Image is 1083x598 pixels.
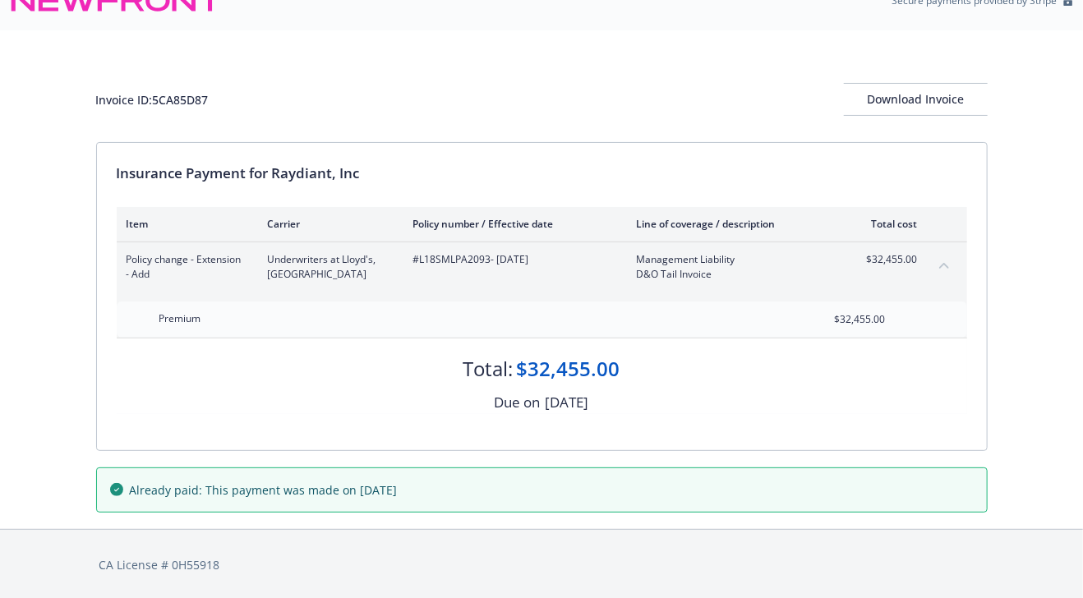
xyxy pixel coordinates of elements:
[130,481,398,499] span: Already paid: This payment was made on [DATE]
[268,217,387,231] div: Carrier
[127,217,242,231] div: Item
[159,311,201,325] span: Premium
[637,267,830,282] span: D&O Tail Invoice
[637,252,830,267] span: Management Liability
[268,252,387,282] span: Underwriters at Lloyd's, [GEOGRAPHIC_DATA]
[517,355,620,383] div: $32,455.00
[637,217,830,231] div: Line of coverage / description
[856,252,918,267] span: $32,455.00
[844,83,988,116] button: Download Invoice
[127,252,242,282] span: Policy change - Extension - Add
[856,217,918,231] div: Total cost
[96,91,209,108] div: Invoice ID: 5CA85D87
[117,163,967,184] div: Insurance Payment for Raydiant, Inc
[637,252,830,282] span: Management LiabilityD&O Tail Invoice
[117,242,967,292] div: Policy change - Extension - AddUnderwriters at Lloyd's, [GEOGRAPHIC_DATA]#L18SMLPA2093- [DATE]Man...
[931,252,957,278] button: collapse content
[463,355,514,383] div: Total:
[495,392,541,413] div: Due on
[844,84,988,115] div: Download Invoice
[789,307,896,332] input: 0.00
[413,252,611,267] span: #L18SMLPA2093 - [DATE]
[546,392,589,413] div: [DATE]
[99,556,984,573] div: CA License # 0H55918
[413,217,611,231] div: Policy number / Effective date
